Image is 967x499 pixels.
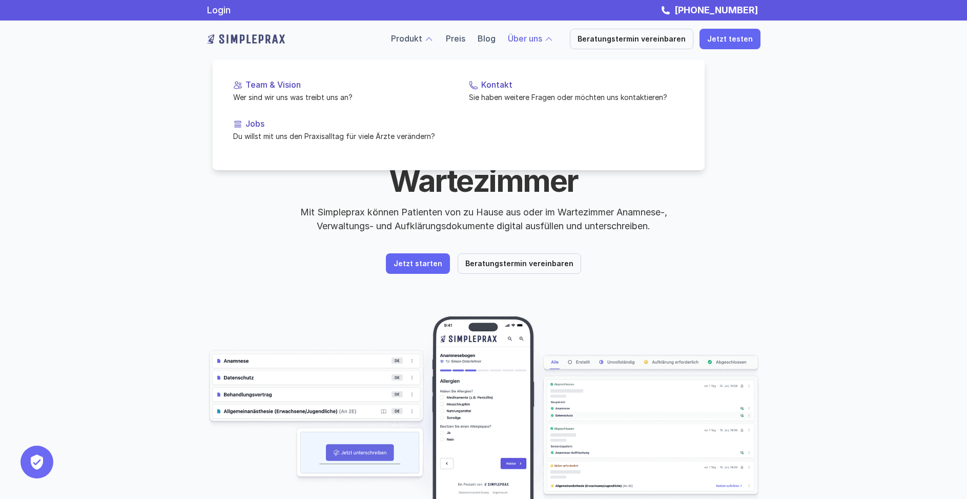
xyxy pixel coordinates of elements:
[469,92,684,103] p: Sie haben weitere Fragen oder möchten uns kontaktieren?
[207,5,231,15] a: Login
[478,33,496,44] a: Blog
[233,131,448,142] p: Du willst mit uns den Praxisalltag für viele Ärzte verändern?
[233,92,448,103] p: Wer sind wir uns was treibt uns an?
[461,72,692,111] a: KontaktSie haben weitere Fragen oder möchten uns kontaktieren?
[394,260,442,268] p: Jetzt starten
[707,35,753,44] p: Jetzt testen
[245,119,448,129] p: Jobs
[699,29,760,49] a: Jetzt testen
[292,205,676,233] p: Mit Simpleprax können Patienten von zu Hause aus oder im Wartezimmer Anamnese-, Verwaltungs- und ...
[578,35,686,44] p: Beratungstermin vereinbaren
[458,253,581,274] a: Beratungstermin vereinbaren
[245,80,448,90] p: Team & Vision
[446,33,465,44] a: Preis
[508,33,542,44] a: Über uns
[465,260,573,268] p: Beratungstermin vereinbaren
[674,5,758,15] strong: [PHONE_NUMBER]
[570,29,693,49] a: Beratungstermin vereinbaren
[225,72,457,111] a: Team & VisionWer sind wir uns was treibt uns an?
[386,253,450,274] a: Jetzt starten
[391,33,422,44] a: Produkt
[225,111,457,150] a: JobsDu willst mit uns den Praxisalltag für viele Ärzte verändern?
[672,5,760,15] a: [PHONE_NUMBER]
[481,80,684,90] p: Kontakt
